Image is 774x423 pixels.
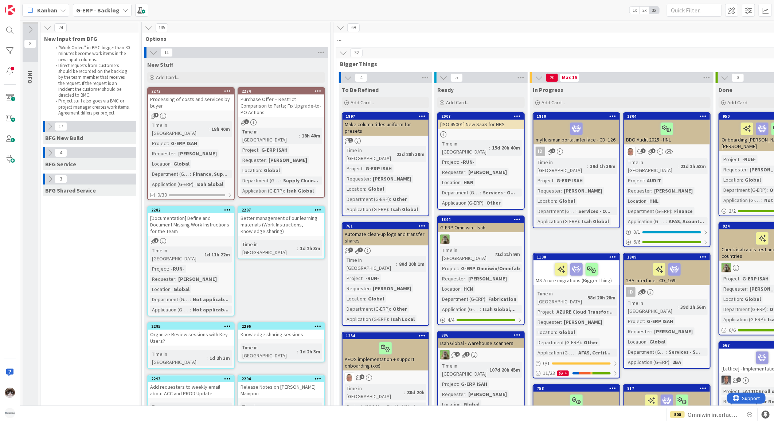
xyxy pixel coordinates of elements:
[300,132,322,140] div: 18h 40m
[55,175,67,183] span: 3
[5,5,15,15] img: Visit kanbanzone.com
[459,158,476,166] div: -RUN-
[389,205,420,213] div: Isah Global
[238,207,324,213] div: 2297
[27,71,34,84] span: INFO
[44,35,130,42] span: New Input from BFG
[150,247,202,263] div: Time in [GEOGRAPHIC_DATA]
[156,74,179,81] span: Add Card...
[241,156,266,164] div: Requester
[262,166,282,174] div: Global
[242,207,324,213] div: 2297
[343,223,429,229] div: 761
[210,125,232,133] div: 18h 40m
[171,160,172,168] span: :
[624,237,710,247] div: 6/6
[266,156,267,164] span: :
[285,187,316,195] div: Isah Global
[575,207,576,215] span: :
[542,99,565,106] span: Add Card...
[148,88,234,94] div: 2272
[438,113,524,129] div: 2007[ISO 45001] New SaaS for HBS
[742,176,743,184] span: :
[579,217,580,225] span: :
[5,408,15,418] img: avatar
[732,73,744,82] span: 3
[626,197,646,205] div: Location
[238,323,324,330] div: 2296
[640,7,649,14] span: 2x
[238,88,324,94] div: 2274
[587,162,588,170] span: :
[364,274,381,282] div: -RUN-
[719,86,732,93] span: Done
[148,88,234,110] div: 2272Processing of costs and services by buyer
[51,45,130,63] li: "Work Orders" in BMC bigger than 30 minutes become work items in the new input columns.
[562,187,604,195] div: [PERSON_NAME]
[348,248,353,252] span: 1
[671,207,672,215] span: :
[440,234,450,244] img: TT
[533,369,619,378] div: 11/234
[727,99,751,106] span: Add Card...
[242,89,324,94] div: 2274
[537,114,619,119] div: 1810
[148,213,234,236] div: [Documentation] Define and Document Missing Work Instructions for the Team
[649,7,659,14] span: 3x
[238,213,324,236] div: Better management of our learning materials (Work Instructions, Knowledge sharing)
[395,150,426,158] div: 23d 20h 30m
[722,263,731,272] img: TT
[556,197,557,205] span: :
[371,175,413,183] div: [PERSON_NAME]
[148,207,234,236] div: 2282[Documentation] Define and Document Missing Work Instructions for the Team
[651,187,652,195] span: :
[533,86,563,93] span: In Progress
[150,150,175,158] div: Requester
[54,23,67,32] span: 24
[208,125,210,133] span: :
[160,48,173,57] span: 11
[343,333,429,339] div: 1254
[343,223,429,245] div: 761Automate clean-up logs and transfer shares
[624,120,710,144] div: BDO Audit 2025 - HNL
[345,164,363,172] div: Project
[493,250,522,258] div: 71d 21h 9m
[630,7,640,14] span: 1x
[358,248,363,252] span: 1
[440,350,450,360] img: TT
[345,373,354,382] img: lD
[722,176,742,184] div: Location
[51,98,130,116] li: Project stuff also goes via BMC or project manager creates work items. Agreement differs per proj...
[15,1,33,10] span: Support
[150,160,171,168] div: Location
[150,139,168,147] div: Project
[280,176,281,185] span: :
[446,99,469,106] span: Add Card...
[626,187,651,195] div: Requester
[202,251,203,259] span: :
[259,146,289,154] div: G-ERP ISAH
[363,274,364,282] span: :
[767,186,768,194] span: :
[485,199,503,207] div: Other
[554,176,555,185] span: :
[244,119,249,124] span: 1
[626,176,644,185] div: Project
[588,162,617,170] div: 39d 1h 39m
[347,23,360,32] span: 69
[345,274,363,282] div: Project
[481,189,517,197] div: Services - O...
[441,217,524,222] div: 1344
[241,128,299,144] div: Time in [GEOGRAPHIC_DATA]
[624,287,710,297] div: ID
[238,94,324,117] div: Purchase Offer – Restrict Comparison to Parts; Fix Upgrade-to-PO Actions
[533,113,619,144] div: 1810myHuisman portal interface - CD_126
[533,254,619,285] div: 1130MS Azure migrations (Bigger Thing)
[722,196,761,204] div: Application (G-ERP)
[743,176,763,184] div: Global
[345,205,388,213] div: Application (G-ERP)
[722,275,739,283] div: Project
[261,166,262,174] span: :
[397,260,426,268] div: 80d 20h 1m
[168,265,169,273] span: :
